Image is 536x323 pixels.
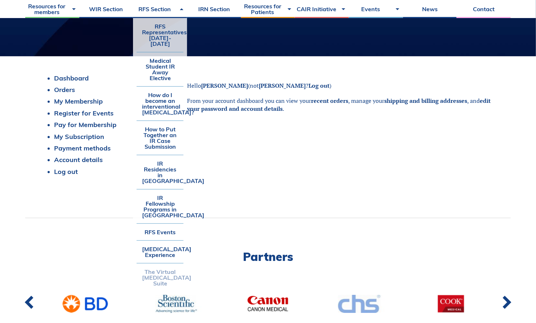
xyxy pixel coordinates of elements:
strong: [PERSON_NAME] [201,82,248,90]
a: How do I become an interventional [MEDICAL_DATA]? [137,87,183,121]
a: Orders [54,86,75,94]
a: IR Fellowship Programs in [GEOGRAPHIC_DATA] [137,189,183,223]
p: Hello (not ? ) [187,82,493,90]
a: RFS Representatives [DATE]-[DATE] [137,18,183,52]
a: [MEDICAL_DATA] Experience [137,241,183,263]
a: IR Residencies in [GEOGRAPHIC_DATA] [137,155,183,189]
a: Payment methods [54,144,111,152]
a: My Subscription [54,132,104,141]
p: From your account dashboard you can view your , manage your , and . [187,97,493,113]
a: shipping and billing addresses [384,97,467,105]
a: Register for Events [54,109,114,117]
a: Pay for Membership [54,121,116,129]
a: How to Put Together an IR Case Submission [137,121,183,155]
a: Log out [309,82,329,90]
a: The Virtual [MEDICAL_DATA] Suite [137,263,183,292]
a: Medical Student IR Away Elective [137,52,183,86]
a: recent orders [311,97,348,105]
a: My Membership [54,97,103,105]
strong: [PERSON_NAME] [259,82,306,90]
a: Log out [54,167,78,176]
h2: Partners [25,251,511,262]
a: RFS Events [137,224,183,240]
a: Account details [54,156,103,164]
a: Dashboard [54,74,89,82]
a: edit your password and account details [187,97,491,113]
